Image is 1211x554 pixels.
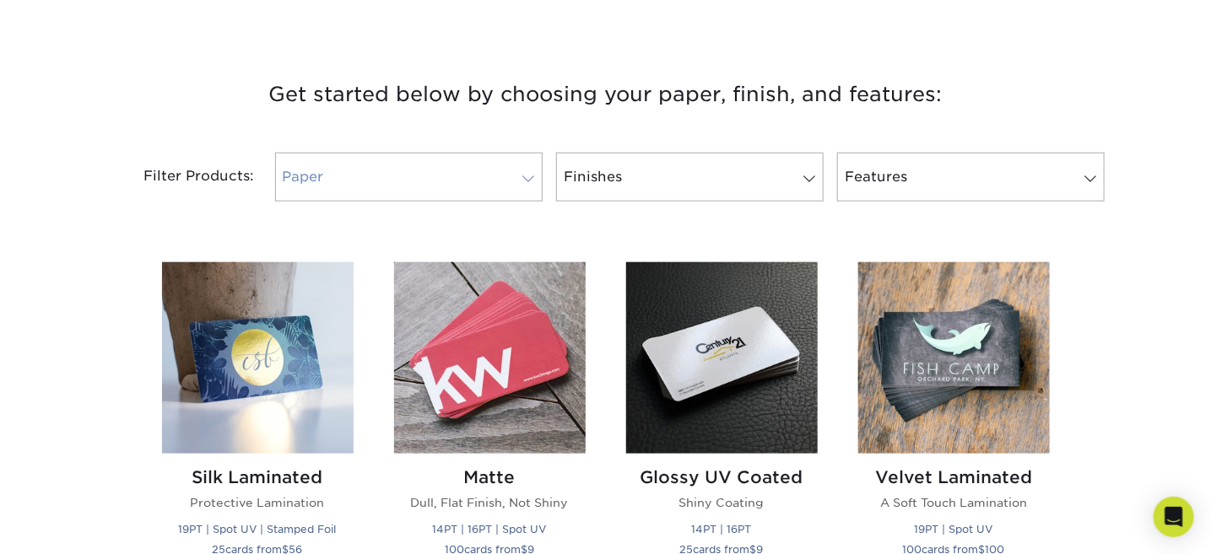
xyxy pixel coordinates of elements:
small: 19PT | Spot UV [915,523,993,535]
p: Shiny Coating [626,494,818,511]
img: Glossy UV Coated Business Cards [626,262,818,454]
img: Matte Business Cards [394,262,586,454]
h2: Silk Laminated [162,467,354,487]
img: Velvet Laminated Business Cards [858,262,1050,454]
small: 14PT | 16PT [692,523,752,535]
h2: Velvet Laminated [858,467,1050,487]
a: Finishes [556,153,824,202]
a: Paper [275,153,543,202]
a: Features [837,153,1105,202]
img: Silk Laminated Business Cards [162,262,354,454]
p: Dull, Flat Finish, Not Shiny [394,494,586,511]
h3: Get started below by choosing your paper, finish, and features: [112,56,1100,132]
p: A Soft Touch Lamination [858,494,1050,511]
small: 14PT | 16PT | Spot UV [433,523,547,535]
h2: Glossy UV Coated [626,467,818,487]
div: Filter Products: [100,153,268,202]
small: 19PT | Spot UV | Stamped Foil [179,523,337,535]
h2: Matte [394,467,586,487]
div: Open Intercom Messenger [1154,497,1194,537]
p: Protective Lamination [162,494,354,511]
